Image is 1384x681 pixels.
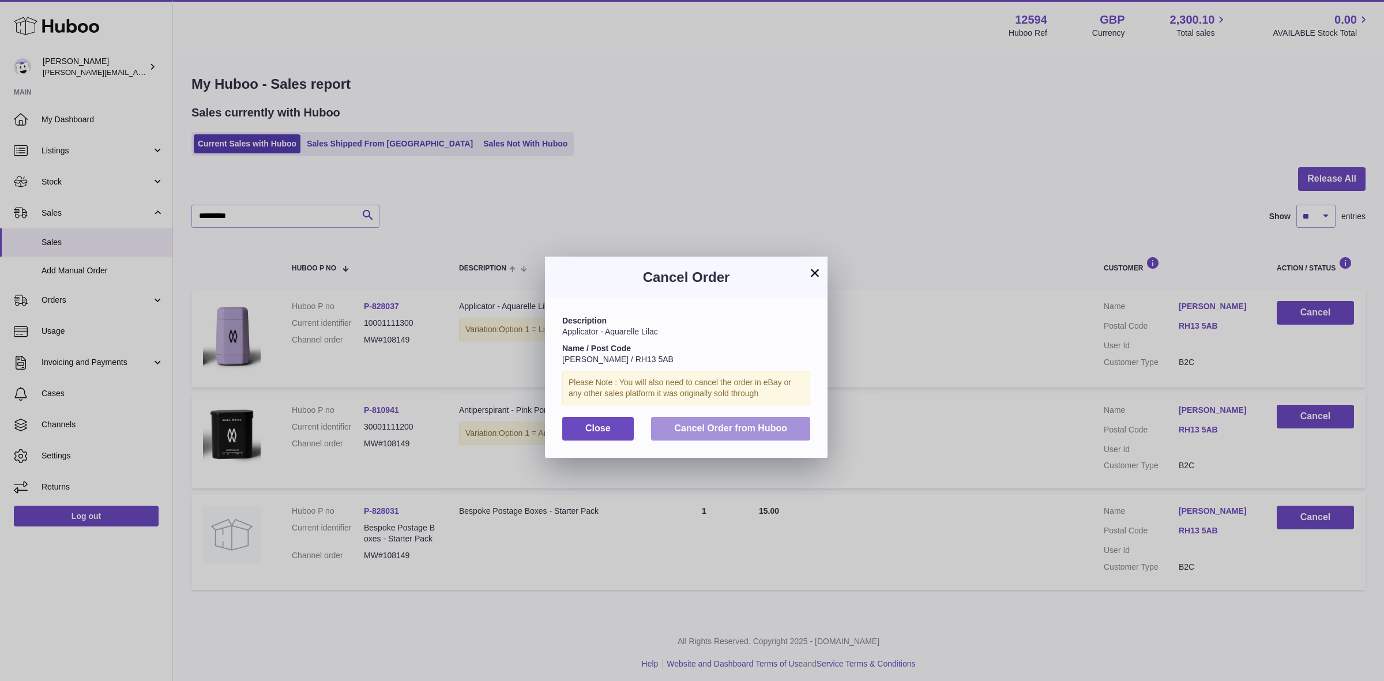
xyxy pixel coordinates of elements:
[562,355,674,364] span: [PERSON_NAME] / RH13 5AB
[562,417,634,441] button: Close
[585,423,611,433] span: Close
[808,266,822,280] button: ×
[562,268,810,287] h3: Cancel Order
[562,316,607,325] strong: Description
[651,417,810,441] button: Cancel Order from Huboo
[562,371,810,405] div: Please Note : You will also need to cancel the order in eBay or any other sales platform it was o...
[674,423,787,433] span: Cancel Order from Huboo
[562,344,631,353] strong: Name / Post Code
[562,327,658,336] span: Applicator - Aquarelle Lilac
